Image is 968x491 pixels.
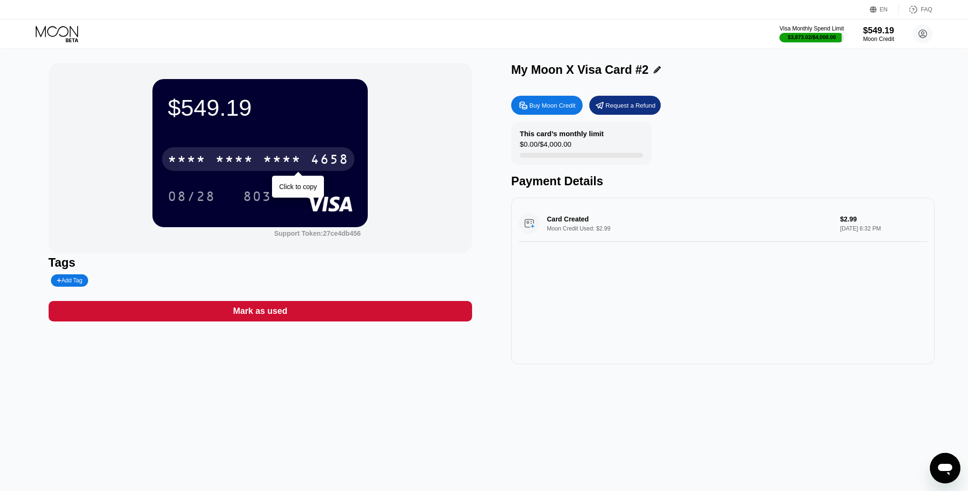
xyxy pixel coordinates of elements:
div: Visa Monthly Spend Limit$3,873.02/$4,000.00 [779,25,844,42]
div: This card’s monthly limit [520,130,604,138]
div: 803 [243,190,272,205]
div: My Moon X Visa Card #2 [511,63,649,77]
div: Buy Moon Credit [529,101,575,110]
div: EN [880,6,888,13]
div: Tags [49,256,472,270]
div: Support Token:27ce4db456 [274,230,361,237]
div: $549.19 [168,94,353,121]
div: Click to copy [279,183,317,190]
div: 08/28 [161,184,222,208]
div: Request a Refund [605,101,655,110]
div: $3,873.02 / $4,000.00 [788,34,836,40]
div: Request a Refund [589,96,661,115]
div: Payment Details [511,174,935,188]
div: Support Token: 27ce4db456 [274,230,361,237]
div: EN [870,5,899,14]
div: $549.19Moon Credit [863,26,894,42]
div: FAQ [921,6,932,13]
iframe: Knap til at åbne messaging-vindue, samtale i gang [930,453,960,483]
div: FAQ [899,5,932,14]
div: 08/28 [168,190,215,205]
div: 803 [236,184,279,208]
div: Add Tag [57,277,82,284]
div: $0.00 / $4,000.00 [520,140,571,153]
div: Add Tag [51,274,88,287]
div: Buy Moon Credit [511,96,583,115]
div: Moon Credit [863,36,894,42]
div: Visa Monthly Spend Limit [779,25,844,32]
div: 4658 [311,153,349,168]
div: Mark as used [49,301,472,321]
div: Mark as used [233,306,287,317]
div: $549.19 [863,26,894,36]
